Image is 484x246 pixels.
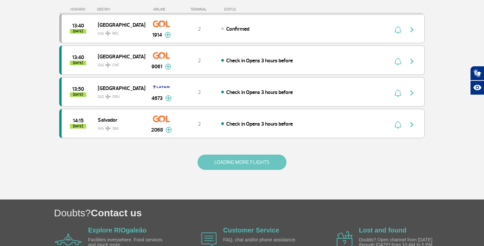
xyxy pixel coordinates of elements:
[112,94,120,100] span: GRU
[105,126,111,131] img: destiny_airplane.svg
[408,89,416,97] img: seta-direita-painel-voo.svg
[408,57,416,65] img: seta-direita-painel-voo.svg
[165,64,171,70] img: mais-info-painel-voo.svg
[112,31,119,37] span: REC
[470,80,484,95] button: Abrir recursos assistivos.
[359,227,406,234] a: Lost and found
[105,62,111,68] img: destiny_airplane.svg
[151,63,162,71] span: 9061
[98,27,140,37] span: GIG
[470,66,484,95] div: Plugin de acessibilidade da Hand Talk.
[394,89,401,97] img: sino-painel-voo.svg
[72,23,84,28] span: 2025-09-29 13:40:00
[98,59,140,68] span: GIG
[226,57,293,64] span: Check in Opens 3 hours before
[226,121,293,127] span: Check in Opens 3 hours before
[198,155,286,170] button: LOADING MORE FLIGHTS
[145,7,178,12] div: AIRLINE
[112,62,119,68] span: CNF
[221,7,274,12] div: STATUS
[88,227,147,234] a: Explore RIOgaleão
[54,206,484,220] h1: Doubts?
[70,61,86,65] span: [DATE]
[198,89,201,96] span: 2
[98,115,140,124] span: Salvador
[226,26,249,32] span: Confirmed
[98,84,140,92] span: [GEOGRAPHIC_DATA]
[152,31,162,39] span: 1914
[98,90,140,100] span: GIG
[165,95,172,101] img: mais-info-painel-voo.svg
[105,31,111,36] img: destiny_airplane.svg
[72,87,84,91] span: 2025-09-29 13:50:00
[98,52,140,61] span: [GEOGRAPHIC_DATA]
[223,237,299,242] p: FAQ, chat and/or phone assistance.
[112,126,119,132] span: SSA
[151,126,163,134] span: 2068
[178,7,221,12] div: TERMINAL
[105,94,111,99] img: destiny_airplane.svg
[226,89,293,96] span: Check in Opens 3 hours before
[198,26,201,32] span: 2
[55,233,82,245] img: airplane icon
[97,7,145,12] div: DESTINY
[394,26,401,34] img: sino-painel-voo.svg
[70,124,86,129] span: [DATE]
[73,118,84,123] span: 2025-09-29 14:15:00
[408,26,416,34] img: seta-direita-painel-voo.svg
[151,94,163,102] span: 4673
[201,232,217,246] img: airplane icon
[70,92,86,97] span: [DATE]
[470,66,484,80] button: Abrir tradutor de língua de sinais.
[72,55,84,60] span: 2025-09-29 13:40:00
[198,121,201,127] span: 2
[91,207,142,218] span: Contact us
[98,20,140,29] span: [GEOGRAPHIC_DATA]
[165,32,171,38] img: mais-info-painel-voo.svg
[223,227,279,234] a: Customer Service
[166,127,172,133] img: mais-info-painel-voo.svg
[98,122,140,132] span: GIG
[394,57,401,65] img: sino-painel-voo.svg
[198,57,201,64] span: 2
[408,121,416,129] img: seta-direita-painel-voo.svg
[70,29,86,34] span: [DATE]
[394,121,401,129] img: sino-painel-voo.svg
[61,7,97,12] div: HORÁRIO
